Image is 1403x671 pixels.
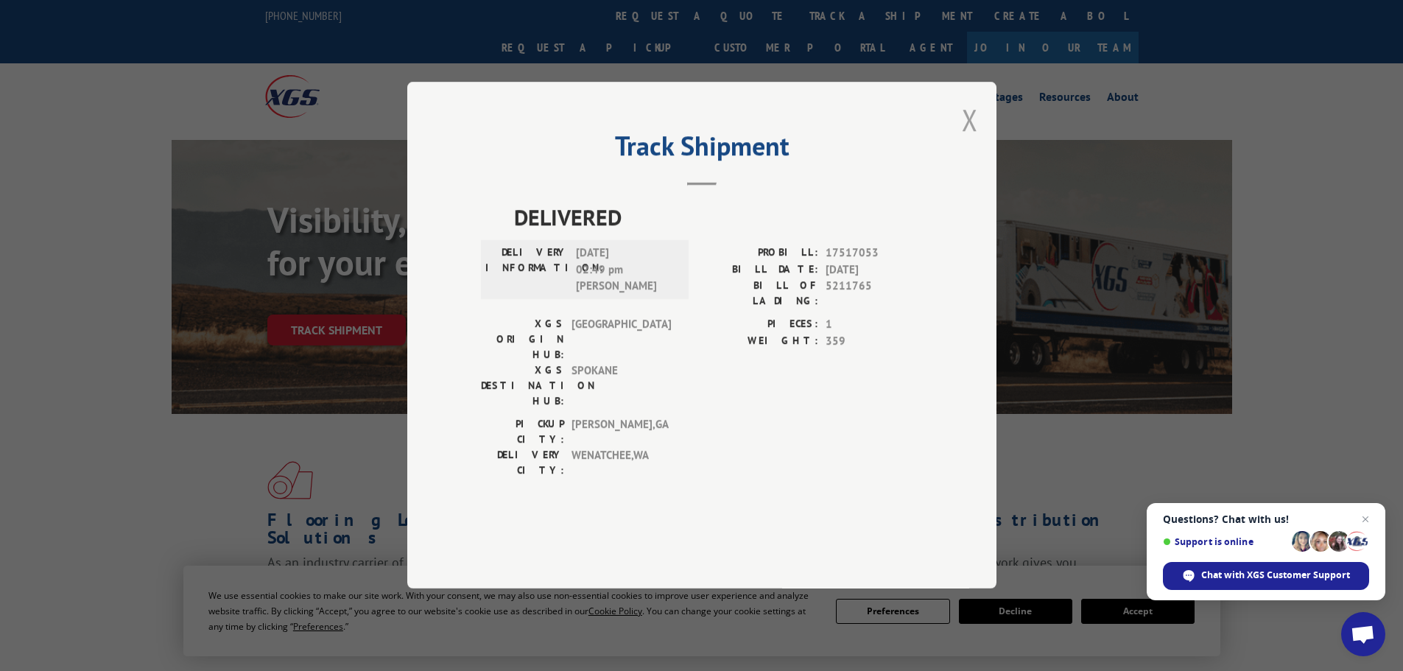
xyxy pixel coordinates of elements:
[1163,562,1369,590] div: Chat with XGS Customer Support
[702,333,818,350] label: WEIGHT:
[826,278,923,309] span: 5211765
[702,317,818,334] label: PIECES:
[572,417,671,448] span: [PERSON_NAME] , GA
[826,245,923,262] span: 17517053
[1341,612,1385,656] div: Open chat
[485,245,569,295] label: DELIVERY INFORMATION:
[962,100,978,139] button: Close modal
[481,317,564,363] label: XGS ORIGIN HUB:
[481,363,564,410] label: XGS DESTINATION HUB:
[1163,536,1287,547] span: Support is online
[1163,513,1369,525] span: Questions? Chat with us!
[1357,510,1374,528] span: Close chat
[702,245,818,262] label: PROBILL:
[481,417,564,448] label: PICKUP CITY:
[826,261,923,278] span: [DATE]
[572,448,671,479] span: WENATCHEE , WA
[826,333,923,350] span: 359
[702,261,818,278] label: BILL DATE:
[826,317,923,334] span: 1
[572,317,671,363] span: [GEOGRAPHIC_DATA]
[514,201,923,234] span: DELIVERED
[481,136,923,164] h2: Track Shipment
[1201,569,1350,582] span: Chat with XGS Customer Support
[481,448,564,479] label: DELIVERY CITY:
[702,278,818,309] label: BILL OF LADING:
[572,363,671,410] span: SPOKANE
[576,245,675,295] span: [DATE] 02:49 pm [PERSON_NAME]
